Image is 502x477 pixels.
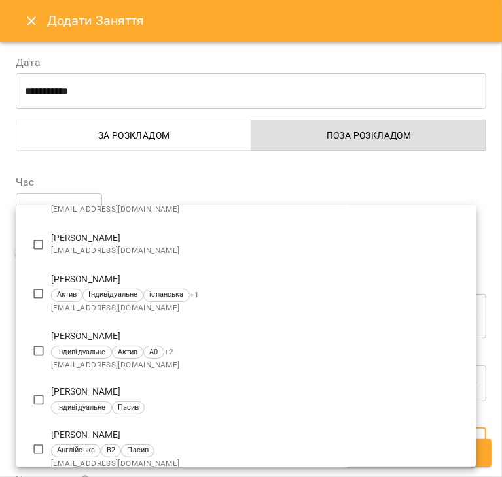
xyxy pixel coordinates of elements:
span: [EMAIL_ADDRESS][DOMAIN_NAME] [51,244,466,257]
span: + 1 [190,289,200,302]
span: А0 [144,347,163,358]
span: [EMAIL_ADDRESS][DOMAIN_NAME] [51,359,466,372]
span: Актив [52,289,82,301]
span: Індивідуальне [83,289,143,301]
p: [PERSON_NAME] [51,232,466,245]
span: іспанська [144,289,188,301]
p: [PERSON_NAME] [51,386,466,399]
span: [EMAIL_ADDRESS][DOMAIN_NAME] [51,203,466,216]
span: [EMAIL_ADDRESS][DOMAIN_NAME] [51,302,466,315]
p: [PERSON_NAME] [51,273,466,286]
p: [PERSON_NAME] [51,330,466,343]
span: Англійська [52,445,100,456]
span: Пасив [113,403,145,414]
p: [PERSON_NAME] [51,429,466,442]
span: Індивідуальне [52,347,111,358]
span: В2 [101,445,120,456]
span: Актив [113,347,143,358]
span: [EMAIL_ADDRESS][DOMAIN_NAME] [51,457,466,470]
span: Індивідуальне [52,403,111,414]
span: Пасив [122,445,154,456]
span: + 2 [164,346,174,359]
